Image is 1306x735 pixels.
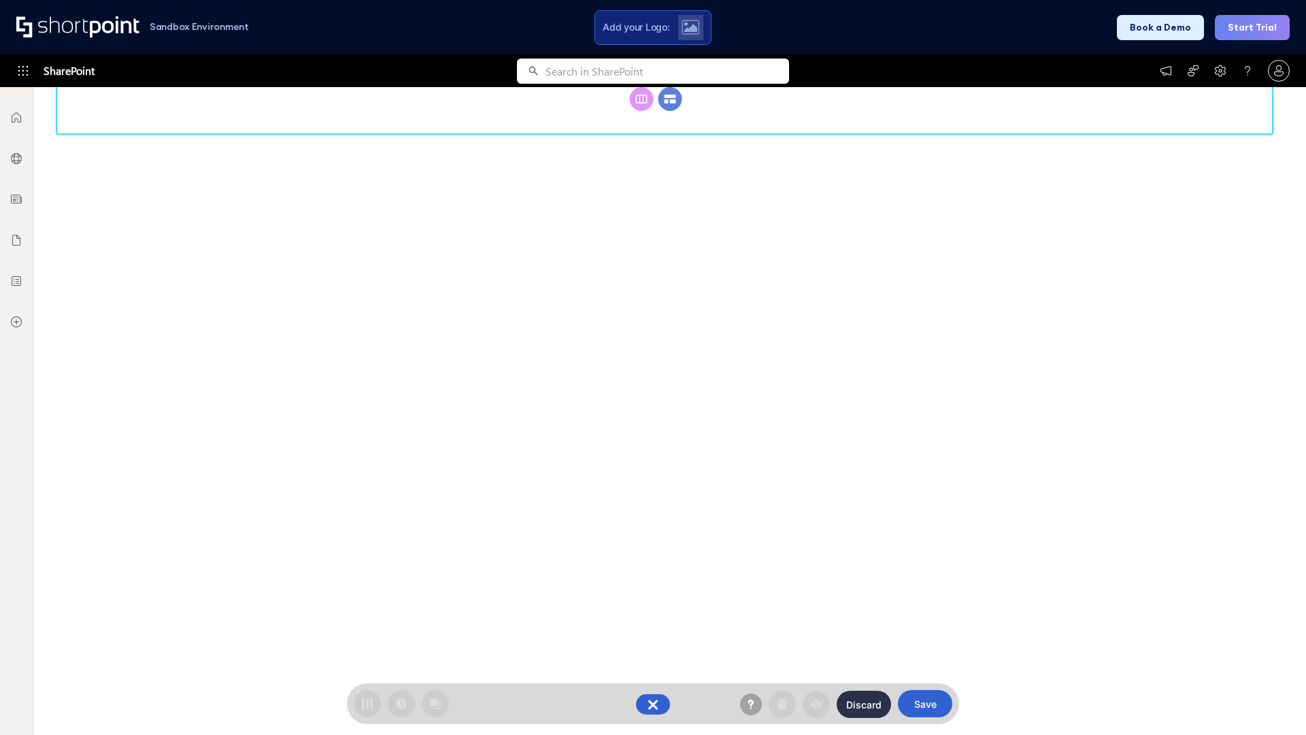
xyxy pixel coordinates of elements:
span: Add your Logo: [603,21,669,33]
button: Discard [837,691,891,718]
button: Start Trial [1215,15,1290,40]
button: Save [898,690,952,717]
h1: Sandbox Environment [150,23,249,31]
input: Search in SharePoint [546,59,789,84]
img: Upload logo [682,20,699,35]
button: Book a Demo [1117,15,1204,40]
iframe: Chat Widget [1238,670,1306,735]
span: SharePoint [44,54,95,87]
